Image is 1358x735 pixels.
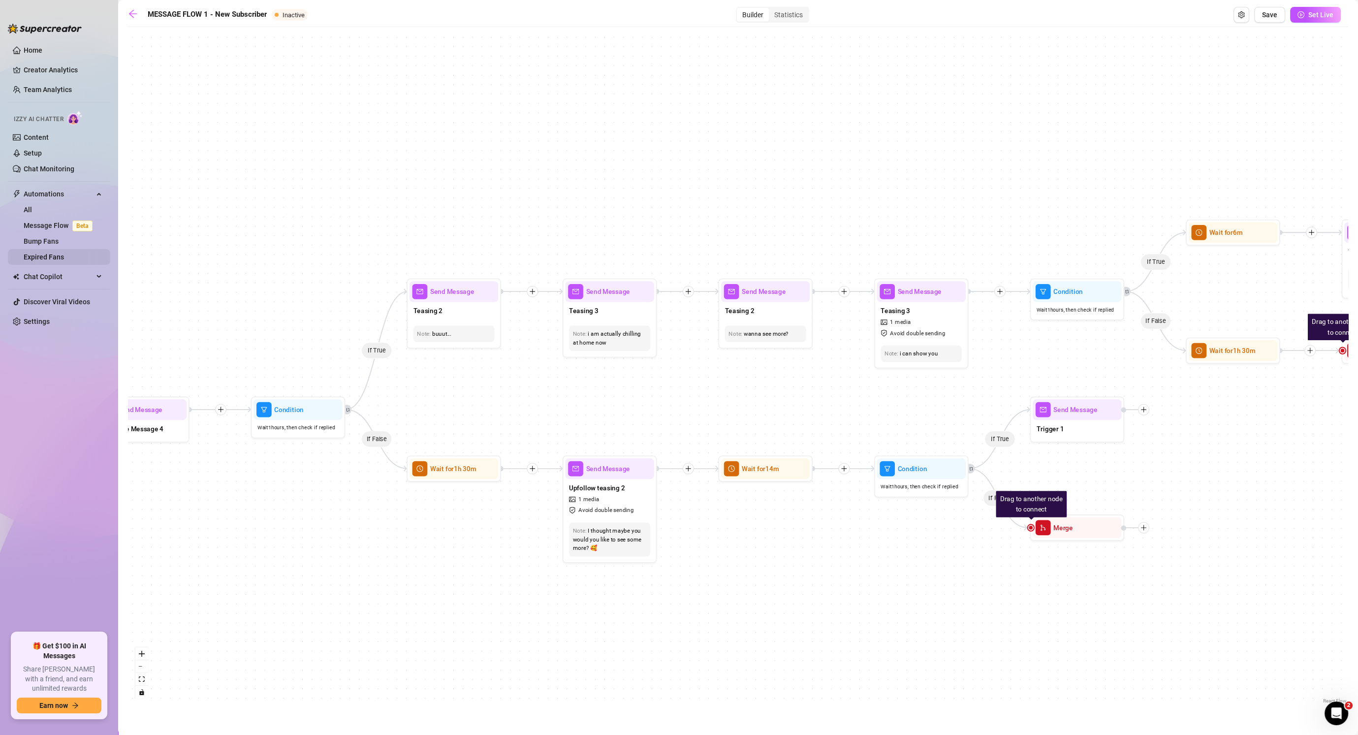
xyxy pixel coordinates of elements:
span: mail [568,284,583,299]
span: plus [218,406,224,413]
a: Setup [24,149,42,157]
span: Send Message [1053,405,1097,415]
div: mailSend MessageTeasing 3picture1 mediasafety-certificateAvoid double sendingNote:i can show you [874,278,969,368]
span: Avoid double sending [890,329,945,338]
div: i can show you [884,349,958,358]
span: thunderbolt [13,190,21,198]
span: Upfollow teasing 2 [569,483,625,493]
button: Open Exit Rules [1233,7,1249,23]
span: Earn now [39,702,68,709]
span: Izzy AI Chatter [14,115,63,124]
a: React Flow attribution [1323,698,1347,703]
div: mailSend MessageTeasing 2Note:buuut... [407,278,501,349]
a: Content [24,133,49,141]
span: arrow-right [72,702,79,709]
span: Wait 1 hours, then check if replied [1037,306,1114,314]
button: zoom out [135,660,148,673]
span: Save [1262,11,1277,19]
span: plus [1140,524,1147,531]
a: Chat Monitoring [24,165,74,173]
button: Earn nowarrow-right [17,698,101,713]
span: plus [841,288,847,294]
span: 🎁 Get $100 in AI Messages [17,641,101,661]
span: Wait for 1h 30m [430,463,476,474]
g: Edge from e5656c40-ffc3-4598-be4b-212209595379 to 4d26d7ba-53a0-447c-8e78-cf46cf876b93 [969,410,1031,469]
g: Edge from bdb86861-774e-4d80-a471-ab01112342fc to 8e70a782-2db4-4def-b664-8bd6687101b3 [346,291,407,410]
span: retweet [967,466,973,471]
a: Bump Fans [24,237,59,245]
span: plus [685,288,692,294]
span: Wait 1 hours, then check if replied [257,424,335,432]
div: clock-circleWait for1h 30m [1186,337,1280,364]
span: safety-certificate [569,507,577,513]
a: arrow-left [128,9,143,21]
span: filter [880,461,895,477]
span: clock-circle [1191,225,1206,240]
span: filter [1036,284,1051,299]
a: Home [24,46,42,54]
span: Send Message [586,287,630,297]
span: Condition [898,463,927,474]
span: Avoid double sending [578,506,633,515]
div: I thought maybe you would you like to see some more? 🥰 [573,526,647,553]
span: 1 media [890,318,911,327]
span: play-circle [1297,11,1304,18]
a: Settings [24,318,50,325]
div: wanna see more? [728,329,802,338]
div: Builder [737,8,769,22]
div: mailSend MessageUpfollow teasing 2picture1 mediasafety-certificateAvoid double sendingNote:I thou... [563,455,657,563]
span: Teasing 2 [413,306,442,316]
div: Drag to another node to connectmergeMerge [1030,514,1124,541]
button: Save Flow [1254,7,1285,23]
span: safety-certificate [881,330,888,336]
span: Inactive [283,11,305,19]
span: Welcome Message 4 [101,424,163,434]
a: Team Analytics [24,86,72,94]
button: zoom in [135,647,148,660]
div: Drag to another node to connect [996,491,1067,517]
span: plus [529,288,536,294]
div: mailSend MessageTrigger 1 [1030,396,1124,443]
span: plus [685,465,692,472]
img: AI Chatter [67,111,83,125]
div: mailSend MessageTeasing 3Note:i am actually chilling at home now [563,278,657,357]
span: Send Message [742,287,786,297]
div: clock-circleWait for1h 30m [407,455,501,482]
span: Condition [1053,287,1082,297]
span: plus [1308,229,1315,235]
span: arrow-left [128,9,138,19]
span: clock-circle [724,461,739,477]
span: clock-circle [412,461,428,477]
div: clock-circleWait for6m [1186,219,1280,246]
div: filterConditionWait1hours, then check if replied [251,396,345,439]
a: Message FlowBeta [24,222,96,229]
span: Send Message [898,287,942,297]
span: Send Message [586,463,630,474]
span: Send Message [119,405,162,415]
span: Teasing 2 [725,306,754,316]
div: filterConditionWait1hours, then check if replied [1030,278,1124,320]
span: mail [412,284,428,299]
div: Statistics [769,8,808,22]
g: Edge from bdb86861-774e-4d80-a471-ab01112342fc to ccf21711-045a-4349-888d-43d12b62bc38 [346,410,407,469]
button: toggle interactivity [135,686,148,699]
span: merge [1036,520,1051,536]
g: Edge from ca4b0009-0884-4b6a-adce-247d94f5a02c to a713d46b-134c-4d92-a65e-bc47200b443f [1125,291,1186,351]
span: Teasing 3 [569,306,598,316]
div: mailSend MessageWelcome Message 4 [95,396,189,443]
span: retweet [1122,289,1129,294]
a: Discover Viral Videos [24,298,90,306]
span: Wait 1 hours, then check if replied [881,483,958,491]
img: logo-BBDzfeDw.svg [8,24,82,33]
span: picture [569,496,577,503]
a: All [24,206,32,214]
span: mail [880,284,895,299]
span: 1 media [578,495,599,504]
span: Wait for 1h 30m [1209,346,1255,356]
div: filterConditionWait1hours, then check if replied [874,455,969,498]
span: retweet [344,408,350,412]
div: clock-circleWait for14m [718,455,813,482]
span: plus [1140,406,1147,413]
span: picture [881,319,888,325]
span: Automations [24,186,94,202]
